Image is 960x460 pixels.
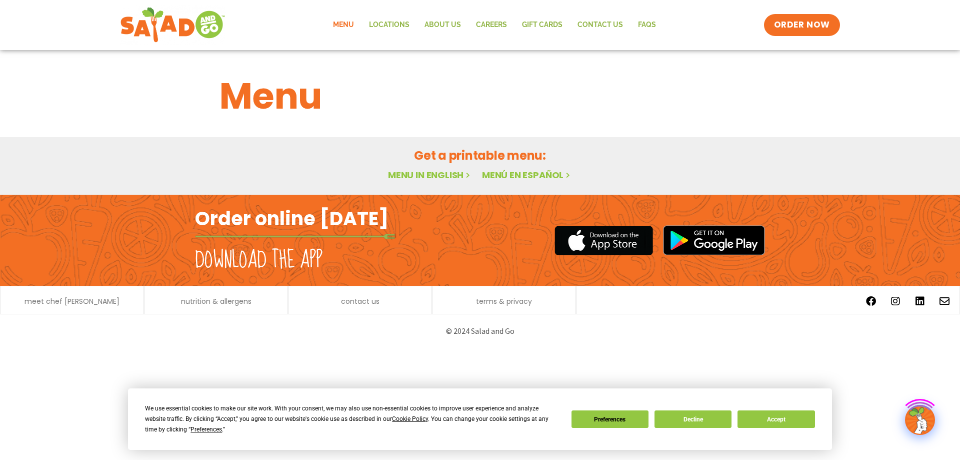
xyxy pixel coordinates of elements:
[514,14,570,37] a: GIFT CARDS
[128,388,832,450] div: Cookie Consent Prompt
[468,14,514,37] a: Careers
[764,14,840,36] a: ORDER NOW
[392,415,428,422] span: Cookie Policy
[195,206,388,231] h2: Order online [DATE]
[181,298,251,305] a: nutrition & allergens
[145,403,559,435] div: We use essential cookies to make our site work. With your consent, we may also use non-essential ...
[554,224,653,257] img: appstore
[219,69,740,123] h1: Menu
[482,169,572,181] a: Menú en español
[654,410,731,428] button: Decline
[200,324,760,338] p: © 2024 Salad and Go
[663,225,765,255] img: google_play
[24,298,119,305] a: meet chef [PERSON_NAME]
[325,14,663,37] nav: Menu
[195,246,322,274] h2: Download the app
[120,5,225,45] img: new-SAG-logo-768×292
[630,14,663,37] a: FAQs
[737,410,814,428] button: Accept
[190,426,222,433] span: Preferences
[341,298,379,305] a: contact us
[361,14,417,37] a: Locations
[388,169,472,181] a: Menu in English
[195,234,395,239] img: fork
[325,14,361,37] a: Menu
[571,410,648,428] button: Preferences
[570,14,630,37] a: Contact Us
[774,19,830,31] span: ORDER NOW
[219,147,740,164] h2: Get a printable menu:
[476,298,532,305] a: terms & privacy
[417,14,468,37] a: About Us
